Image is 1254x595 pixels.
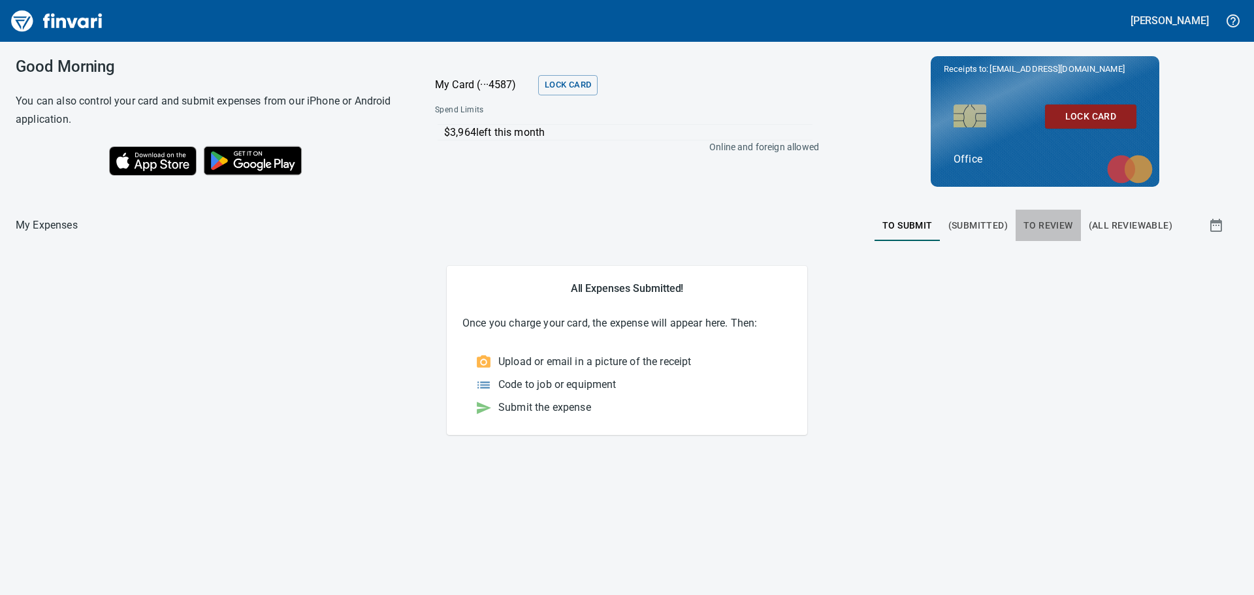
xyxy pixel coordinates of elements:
[16,92,402,129] h6: You can also control your card and submit expenses from our iPhone or Android application.
[498,400,591,415] p: Submit the expense
[1055,108,1126,125] span: Lock Card
[1131,14,1209,27] h5: [PERSON_NAME]
[538,75,598,95] button: Lock Card
[109,146,197,176] img: Download on the App Store
[1023,217,1073,234] span: To Review
[197,139,309,182] img: Get it on Google Play
[498,377,617,393] p: Code to job or equipment
[498,354,691,370] p: Upload or email in a picture of the receipt
[444,125,812,140] p: $3,964 left this month
[462,315,792,331] p: Once you charge your card, the expense will appear here. Then:
[435,104,650,117] span: Spend Limits
[1089,217,1172,234] span: (All Reviewable)
[425,140,819,153] p: Online and foreign allowed
[462,281,792,295] h5: All Expenses Submitted!
[8,5,106,37] img: Finvari
[1127,10,1212,31] button: [PERSON_NAME]
[16,57,402,76] h3: Good Morning
[16,217,78,233] p: My Expenses
[1197,210,1238,241] button: Show transactions within a particular date range
[954,152,1136,167] p: Office
[435,77,533,93] p: My Card (···4587)
[988,63,1125,75] span: [EMAIL_ADDRESS][DOMAIN_NAME]
[545,78,591,93] span: Lock Card
[1045,105,1136,129] button: Lock Card
[16,217,78,233] nav: breadcrumb
[1101,148,1159,190] img: mastercard.svg
[948,217,1008,234] span: (Submitted)
[944,63,1146,76] p: Receipts to:
[882,217,933,234] span: To Submit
